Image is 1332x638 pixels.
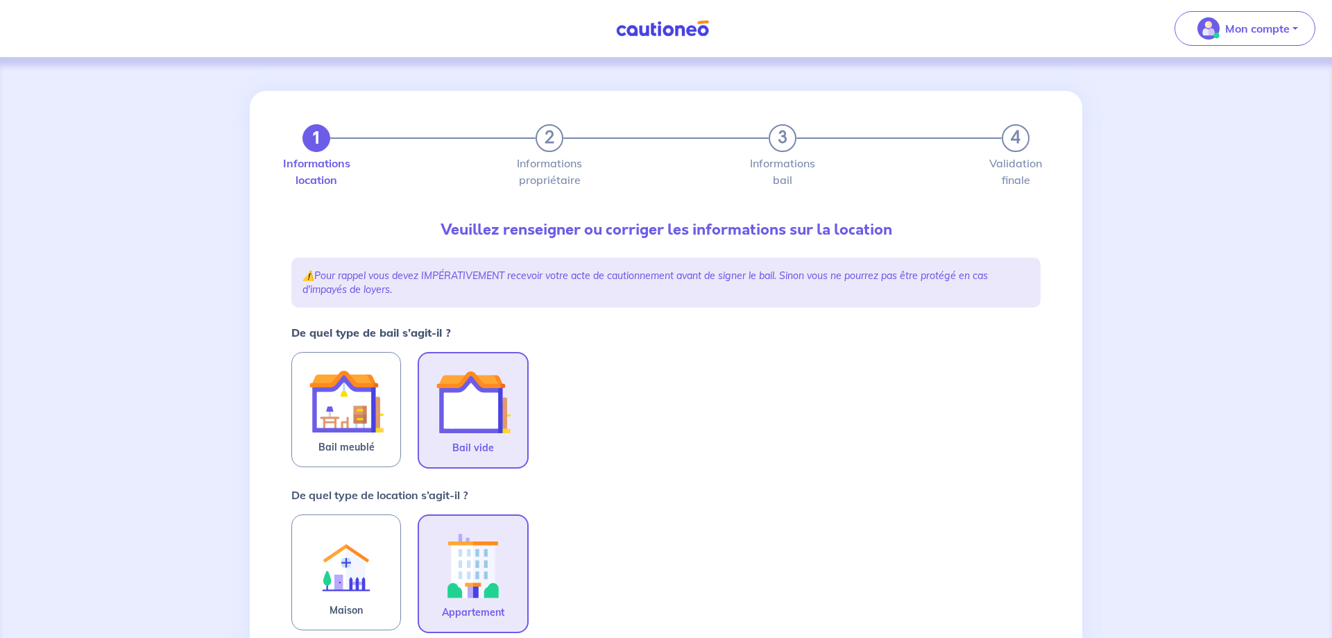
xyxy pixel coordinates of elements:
[1225,20,1290,37] p: Mon compte
[302,269,1030,296] p: ⚠️
[302,158,330,185] label: Informations location
[1002,158,1030,185] label: Validation finale
[291,326,451,339] strong: De quel type de bail s’agit-il ?
[330,602,363,619] span: Maison
[536,158,563,185] label: Informations propriétaire
[302,269,988,296] em: Pour rappel vous devez IMPÉRATIVEMENT recevoir votre acte de cautionnement avant de signer le bai...
[291,487,468,503] p: De quel type de location s’agit-il ?
[291,219,1041,241] p: Veuillez renseigner ou corriger les informations sur la location
[1175,11,1315,46] button: illu_account_valid_menu.svgMon compte
[610,20,715,37] img: Cautioneo
[318,439,375,455] span: Bail meublé
[769,158,796,185] label: Informations bail
[309,364,384,439] img: illu_furnished_lease.svg
[309,526,384,602] img: illu_rent.svg
[452,439,494,456] span: Bail vide
[436,527,511,604] img: illu_apartment.svg
[302,124,330,152] button: 1
[436,364,511,439] img: illu_empty_lease.svg
[1197,17,1220,40] img: illu_account_valid_menu.svg
[442,604,504,621] span: Appartement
